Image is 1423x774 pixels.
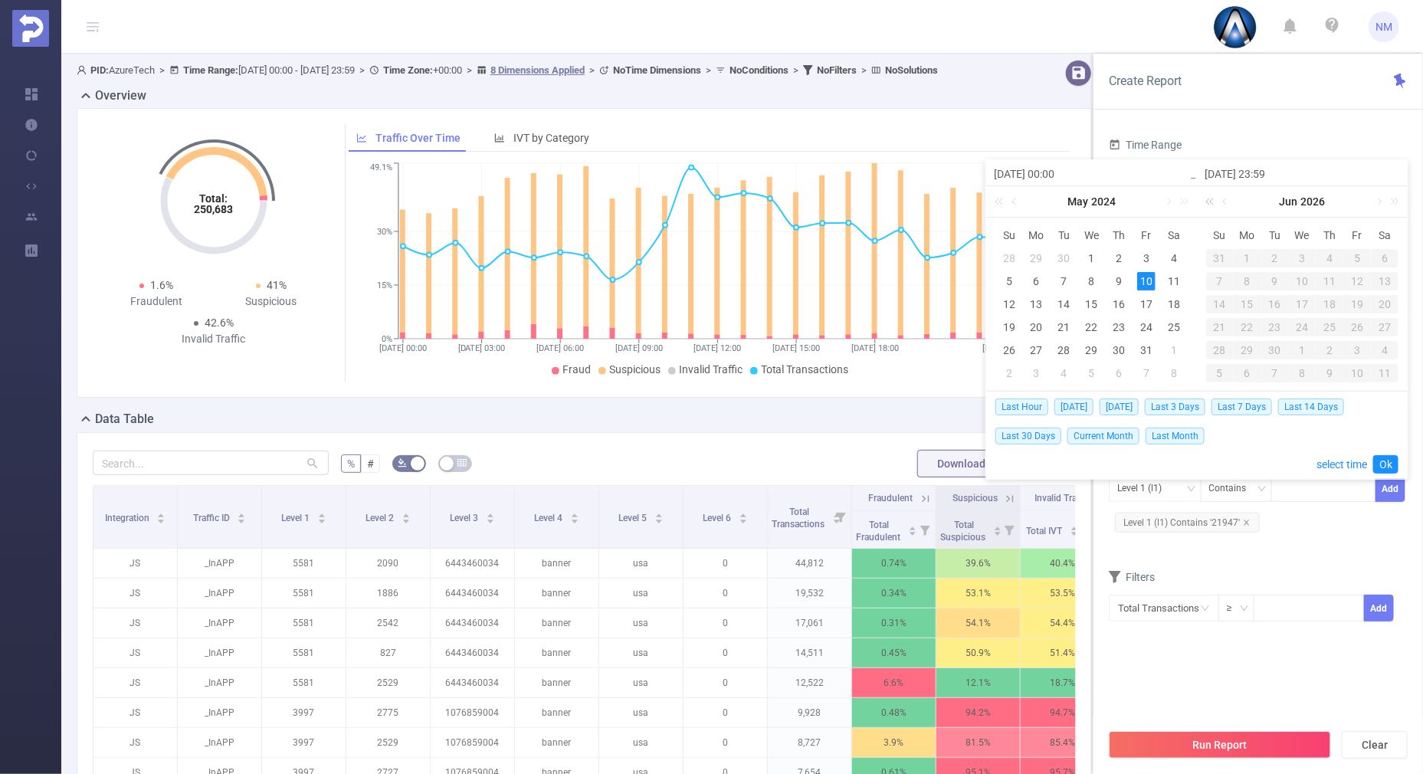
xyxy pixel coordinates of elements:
td: May 5, 2024 [995,270,1023,293]
span: Mo [1234,228,1261,242]
td: May 7, 2024 [1051,270,1078,293]
span: We [1078,228,1106,242]
tspan: [DATE] 12:00 [693,343,741,353]
div: 5 [1000,272,1018,290]
div: 4 [1371,341,1398,359]
a: Previous month (PageUp) [1219,186,1233,217]
a: Next month (PageDown) [1372,186,1385,217]
div: 1 [1289,341,1316,359]
span: IVT by Category [513,132,589,144]
div: 16 [1110,295,1128,313]
div: 8 [1082,272,1100,290]
td: May 17, 2024 [1133,293,1160,316]
tspan: [DATE] 23:00 [982,343,1030,353]
span: Fr [1133,228,1160,242]
span: Tu [1261,228,1289,242]
div: 3 [1028,364,1046,382]
span: AzureTech [DATE] 00:00 - [DATE] 23:59 +00:00 [77,64,938,76]
a: Jun [1278,186,1300,217]
td: June 23, 2026 [1261,316,1289,339]
th: Tue [1261,224,1289,247]
th: Fri [1133,224,1160,247]
button: Clear [1342,731,1408,759]
span: > [155,64,169,76]
i: icon: user [77,65,90,75]
th: Tue [1051,224,1078,247]
b: PID: [90,64,109,76]
img: Protected Media [12,10,49,47]
div: 20 [1028,318,1046,336]
a: Next year (Control + right) [1172,186,1192,217]
span: Mo [1023,228,1051,242]
tspan: Total: [200,192,228,205]
span: > [585,64,599,76]
div: 23 [1110,318,1128,336]
span: > [355,64,369,76]
td: June 30, 2026 [1261,339,1289,362]
div: 19 [1343,295,1371,313]
td: June 11, 2026 [1316,270,1343,293]
div: 29 [1082,341,1100,359]
div: 17 [1289,295,1316,313]
td: July 10, 2026 [1343,362,1371,385]
i: icon: bg-colors [398,458,407,467]
tspan: 49.1% [370,163,392,173]
button: Add [1375,475,1405,502]
td: June 17, 2026 [1289,293,1316,316]
div: 2 [1261,249,1289,267]
div: 7 [1261,364,1289,382]
tspan: [DATE] 09:00 [615,343,663,353]
td: June 29, 2026 [1234,339,1261,362]
span: Last 14 Days [1278,398,1344,415]
div: 3 [1289,249,1316,267]
a: Last year (Control + left) [992,186,1012,217]
i: icon: caret-up [157,511,166,516]
div: 9 [1316,364,1343,382]
td: June 4, 2026 [1316,247,1343,270]
span: Th [1316,228,1343,242]
div: 21 [1055,318,1074,336]
span: Fr [1343,228,1371,242]
div: 31 [1206,249,1234,267]
span: 41% [267,279,287,291]
td: June 28, 2026 [1206,339,1234,362]
td: June 1, 2026 [1234,247,1261,270]
td: May 28, 2024 [1051,339,1078,362]
td: June 27, 2026 [1371,316,1398,339]
td: May 15, 2024 [1078,293,1106,316]
span: We [1289,228,1316,242]
div: 15 [1234,295,1261,313]
td: May 11, 2024 [1160,270,1188,293]
span: Sa [1371,228,1398,242]
td: May 2, 2024 [1105,247,1133,270]
td: June 22, 2026 [1234,316,1261,339]
input: End date [1205,165,1400,183]
tspan: 250,683 [195,203,234,215]
div: 29 [1234,341,1261,359]
span: Th [1105,228,1133,242]
h2: Overview [95,87,146,105]
td: May 22, 2024 [1078,316,1106,339]
span: Last 3 Days [1145,398,1205,415]
span: Time Range [1109,139,1182,151]
th: Wed [1078,224,1106,247]
span: Last 30 Days [995,428,1061,444]
td: May 19, 2024 [995,316,1023,339]
div: 30 [1055,249,1074,267]
div: 2 [1110,249,1128,267]
button: Download PDF [917,450,1028,477]
div: 25 [1316,318,1343,336]
span: Last Hour [995,398,1048,415]
b: No Solutions [885,64,938,76]
a: 2024 [1090,186,1117,217]
span: > [701,64,716,76]
td: July 5, 2026 [1206,362,1234,385]
span: Current Month [1067,428,1139,444]
td: May 6, 2024 [1023,270,1051,293]
div: 27 [1028,341,1046,359]
div: 24 [1289,318,1316,336]
div: 8 [1234,272,1261,290]
div: 27 [1371,318,1398,336]
div: 14 [1206,295,1234,313]
div: 11 [1371,364,1398,382]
